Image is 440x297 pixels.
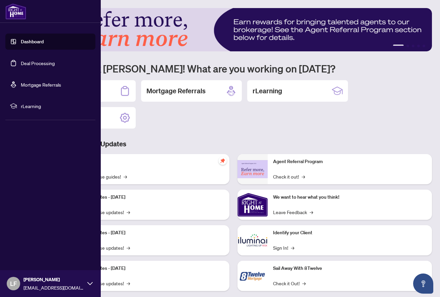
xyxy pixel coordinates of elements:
[273,173,305,180] a: Check it out!→
[406,45,409,47] button: 2
[24,276,84,283] span: [PERSON_NAME]
[24,284,84,291] span: [EMAIL_ADDRESS][DOMAIN_NAME]
[127,244,130,251] span: →
[124,173,127,180] span: →
[71,158,224,165] p: Self-Help
[237,225,268,255] img: Identify your Client
[253,86,282,96] h2: rLearning
[273,265,427,272] p: Sail Away With 8Twelve
[291,244,294,251] span: →
[273,229,427,237] p: Identify your Client
[127,208,130,216] span: →
[413,274,433,294] button: Open asap
[423,45,425,47] button: 5
[35,139,432,149] h3: Brokerage & Industry Updates
[273,194,427,201] p: We want to hear what you think!
[5,3,26,19] img: logo
[10,279,17,288] span: LF
[21,102,91,110] span: rLearning
[273,208,313,216] a: Leave Feedback→
[273,158,427,165] p: Agent Referral Program
[35,8,432,51] img: Slide 0
[417,45,420,47] button: 4
[127,280,130,287] span: →
[21,82,61,88] a: Mortgage Referrals
[71,265,224,272] p: Platform Updates - [DATE]
[273,280,306,287] a: Check it Out!→
[35,62,432,75] h1: Welcome back [PERSON_NAME]! What are you working on [DATE]?
[393,45,404,47] button: 1
[273,244,294,251] a: Sign In!→
[237,190,268,220] img: We want to hear what you think!
[21,39,44,45] a: Dashboard
[302,280,306,287] span: →
[219,157,227,165] span: pushpin
[71,229,224,237] p: Platform Updates - [DATE]
[146,86,206,96] h2: Mortgage Referrals
[237,261,268,291] img: Sail Away With 8Twelve
[237,160,268,179] img: Agent Referral Program
[412,45,414,47] button: 3
[21,60,55,66] a: Deal Processing
[71,194,224,201] p: Platform Updates - [DATE]
[310,208,313,216] span: →
[302,173,305,180] span: →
